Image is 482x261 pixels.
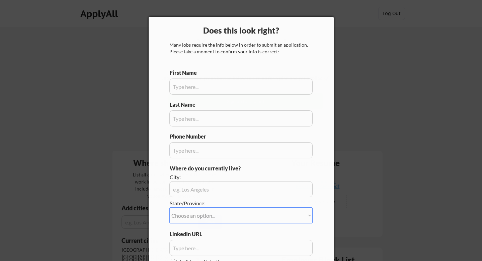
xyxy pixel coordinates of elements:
[169,79,313,95] input: Type here...
[170,69,202,76] div: First Name
[170,133,210,140] div: Phone Number
[170,173,275,181] div: City:
[170,200,275,207] div: State/Province:
[169,110,313,126] input: Type here...
[169,181,313,197] input: e.g. Los Angeles
[170,230,220,238] div: LinkedIn URL
[149,25,334,36] div: Does this look right?
[169,42,313,55] div: Many jobs require the info below in order to submit an application. Please take a moment to confi...
[170,165,275,172] div: Where do you currently live?
[169,240,313,256] input: Type here...
[170,101,202,108] div: Last Name
[169,142,313,158] input: Type here...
